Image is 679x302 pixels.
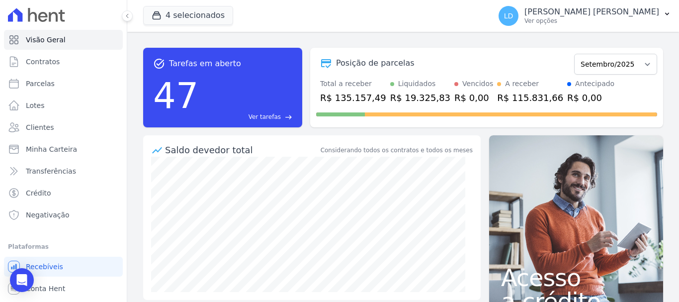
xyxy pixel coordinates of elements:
a: Negativação [4,205,123,225]
div: Antecipado [575,79,614,89]
span: Lotes [26,101,45,110]
a: Lotes [4,96,123,115]
a: Crédito [4,183,123,203]
div: A receber [505,79,539,89]
span: Acesso [501,266,651,290]
span: Negativação [26,210,70,220]
a: Ver tarefas east [203,112,292,121]
div: Open Intercom Messenger [10,268,34,292]
button: LD [PERSON_NAME] [PERSON_NAME] Ver opções [491,2,679,30]
a: Transferências [4,161,123,181]
span: task_alt [153,58,165,70]
div: Considerando todos os contratos e todos os meses [321,146,473,155]
a: Parcelas [4,74,123,94]
p: Ver opções [524,17,659,25]
a: Clientes [4,117,123,137]
span: Minha Carteira [26,144,77,154]
div: Plataformas [8,241,119,253]
a: Conta Hent [4,279,123,299]
div: 47 [153,70,199,121]
span: Recebíveis [26,262,63,272]
a: Visão Geral [4,30,123,50]
span: Crédito [26,188,51,198]
p: [PERSON_NAME] [PERSON_NAME] [524,7,659,17]
span: Ver tarefas [249,112,281,121]
a: Recebíveis [4,257,123,277]
div: Vencidos [462,79,493,89]
div: R$ 135.157,49 [320,91,386,104]
div: R$ 0,00 [567,91,614,104]
div: Saldo devedor total [165,143,319,157]
div: Total a receber [320,79,386,89]
button: 4 selecionados [143,6,233,25]
div: R$ 0,00 [454,91,493,104]
a: Contratos [4,52,123,72]
span: Clientes [26,122,54,132]
div: Posição de parcelas [336,57,415,69]
span: Tarefas em aberto [169,58,241,70]
span: Parcelas [26,79,55,89]
span: Transferências [26,166,76,176]
a: Minha Carteira [4,139,123,159]
div: Liquidados [398,79,436,89]
div: R$ 115.831,66 [497,91,563,104]
span: Conta Hent [26,284,65,294]
span: east [285,113,292,121]
span: LD [504,12,513,19]
span: Contratos [26,57,60,67]
span: Visão Geral [26,35,66,45]
div: R$ 19.325,83 [390,91,450,104]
